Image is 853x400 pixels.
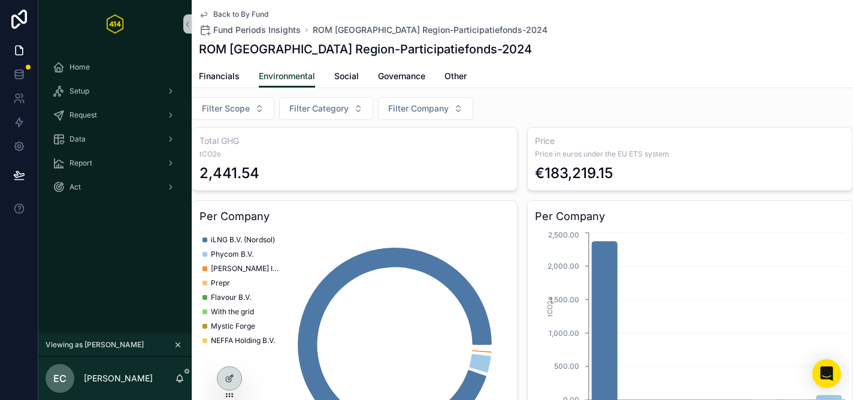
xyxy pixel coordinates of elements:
[199,24,301,36] a: Fund Periods Insights
[202,103,250,115] span: Filter Scope
[444,70,467,82] span: Other
[69,110,97,120] span: Request
[313,24,548,36] a: ROM [GEOGRAPHIC_DATA] Region-Participatiefonds-2024
[69,182,81,192] span: Act
[259,70,315,82] span: Environmental
[211,249,253,259] span: Phycom B.V.
[84,372,153,384] p: [PERSON_NAME]
[211,293,251,302] span: Flavour B.V.
[334,65,359,89] a: Social
[535,164,613,183] div: €183,219.15
[546,297,554,317] tspan: tCO2e
[199,208,510,225] h3: Per Company
[259,65,315,88] a: Environmental
[46,80,184,102] a: Setup
[107,14,123,34] img: App logo
[211,336,275,345] span: NEFFA Holding B.V.
[548,230,579,239] tspan: 2,500.00
[289,103,349,115] span: Filter Category
[549,295,579,304] tspan: 1,500.00
[213,10,268,19] span: Back to By Fund
[69,134,86,144] span: Data
[69,62,90,72] span: Home
[388,103,449,115] span: Filter Company
[46,152,184,174] a: Report
[211,278,230,288] span: Prepr
[378,97,473,120] button: Select Button
[211,264,283,273] span: [PERSON_NAME] Imaging B.V. ([GEOGRAPHIC_DATA])
[535,149,845,159] span: Price in euros under the EU ETS system
[199,70,240,82] span: Financials
[199,164,259,183] div: 2,441.54
[535,135,845,147] h3: Price
[211,321,255,331] span: Mystic Forge
[548,261,579,270] tspan: 2,000.00
[199,41,532,58] h1: ROM [GEOGRAPHIC_DATA] Region-Participatiefonds-2024
[46,340,144,350] span: Viewing as [PERSON_NAME]
[199,135,510,147] h3: Total GHG
[199,149,510,159] span: tCO2e
[199,65,240,89] a: Financials
[192,97,274,120] button: Select Button
[334,70,359,82] span: Social
[444,65,467,89] a: Other
[46,176,184,198] a: Act
[213,24,301,36] span: Fund Periods Insights
[69,86,89,96] span: Setup
[53,371,66,386] span: EC
[211,235,275,245] span: iLNG B.V. (Nordsol)
[549,329,579,338] tspan: 1,000.00
[69,158,92,168] span: Report
[535,208,845,225] h3: Per Company
[378,65,425,89] a: Governance
[812,359,841,388] div: Open Intercom Messenger
[46,128,184,150] a: Data
[38,48,192,213] div: scrollable content
[378,70,425,82] span: Governance
[46,104,184,126] a: Request
[279,97,373,120] button: Select Button
[211,307,254,317] span: With the grid
[46,56,184,78] a: Home
[199,10,268,19] a: Back to By Fund
[554,362,579,371] tspan: 500.00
